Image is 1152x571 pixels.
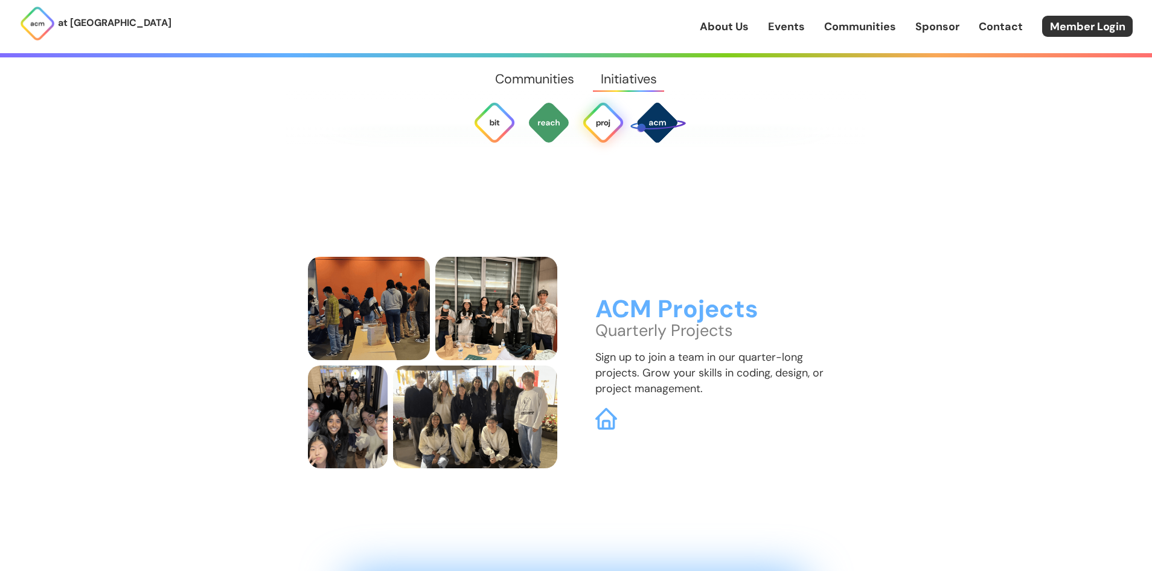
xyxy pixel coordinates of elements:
img: SPACE [629,94,686,151]
img: ACM Projects [581,101,625,144]
a: Communities [824,19,896,34]
p: Quarterly Projects [595,323,845,338]
img: ACM Projects Website [595,408,617,430]
img: ACM Outreach [527,101,571,144]
h3: ACM Projects [595,296,845,323]
a: at [GEOGRAPHIC_DATA] [19,5,171,42]
a: Member Login [1042,16,1133,37]
img: Bit Byte [473,101,516,144]
img: members check out projects at project showcase [308,257,430,360]
a: About Us [700,19,749,34]
a: Contact [979,19,1023,34]
img: a project team [393,366,557,469]
a: Initiatives [587,57,670,101]
img: ACM Logo [19,5,56,42]
img: a team hangs out at a social to take a break from their project [308,366,388,469]
p: Sign up to join a team in our quarter-long projects. Grow your skills in coding, design, or proje... [595,349,845,396]
img: a project team makes diamond signs with their hands at project showcase, celebrating the completi... [435,257,557,360]
a: Sponsor [915,19,959,34]
a: Events [768,19,805,34]
a: Communities [482,57,587,101]
p: at [GEOGRAPHIC_DATA] [58,15,171,31]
